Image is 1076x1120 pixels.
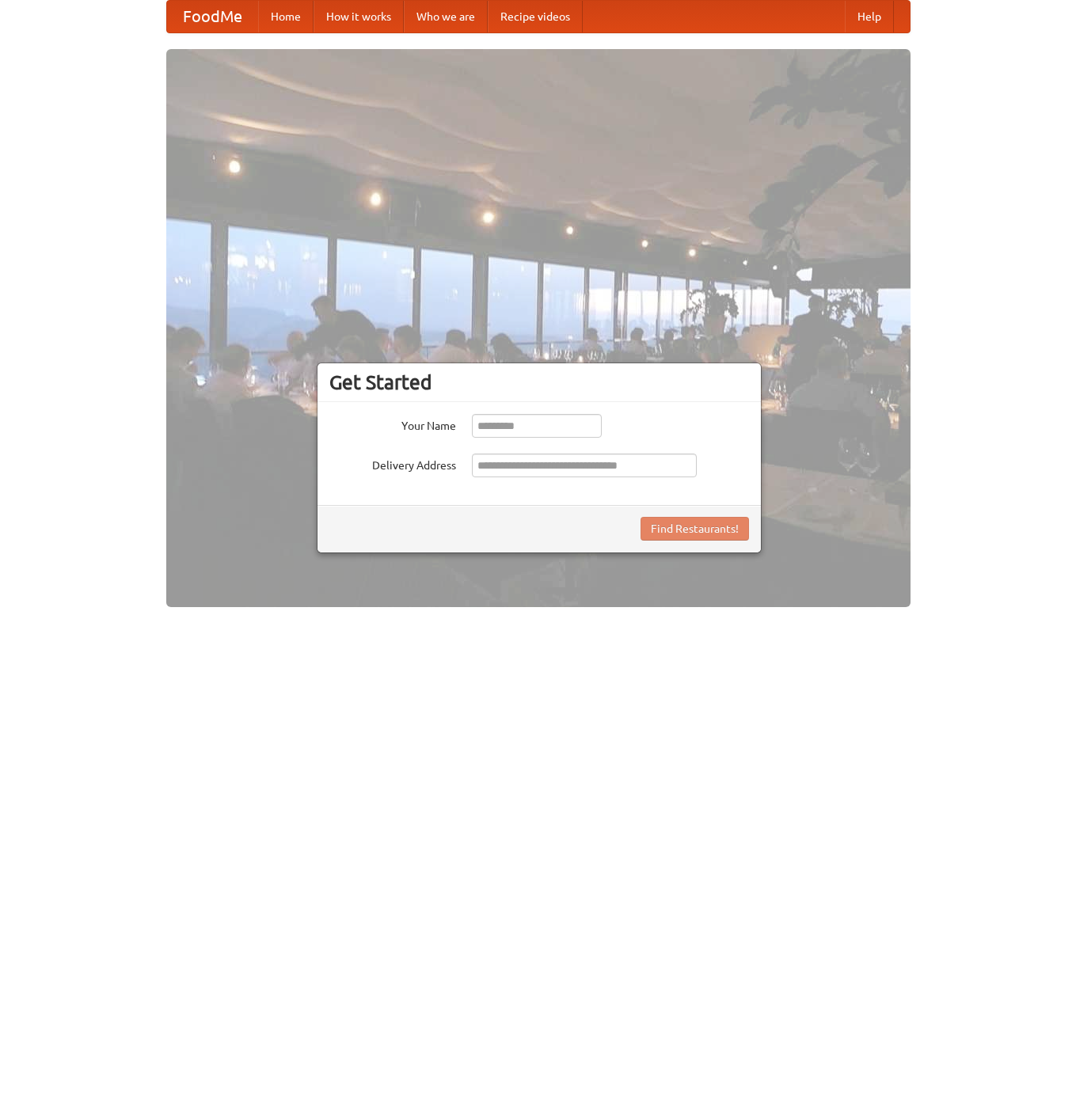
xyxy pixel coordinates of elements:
[329,414,456,434] label: Your Name
[329,454,456,473] label: Delivery Address
[845,1,894,32] a: Help
[167,1,258,32] a: FoodMe
[641,517,749,541] button: Find Restaurants!
[258,1,314,32] a: Home
[488,1,583,32] a: Recipe videos
[329,370,749,394] h3: Get Started
[404,1,488,32] a: Who we are
[314,1,404,32] a: How it works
